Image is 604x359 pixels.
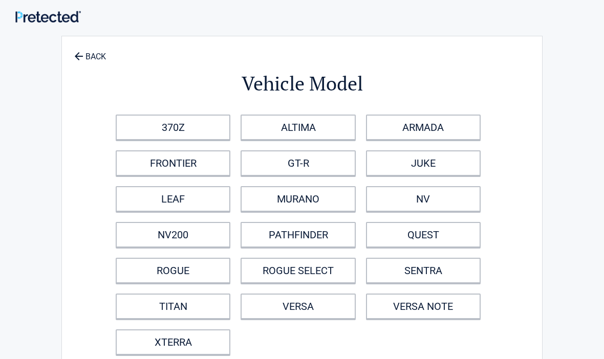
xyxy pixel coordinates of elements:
a: ROGUE SELECT [241,258,355,283]
a: QUEST [366,222,481,248]
a: LEAF [116,186,230,212]
a: NV200 [116,222,230,248]
a: PATHFINDER [241,222,355,248]
a: XTERRA [116,329,230,355]
a: VERSA [241,294,355,319]
a: ALTIMA [241,115,355,140]
a: FRONTIER [116,150,230,176]
a: MURANO [241,186,355,212]
a: ARMADA [366,115,481,140]
a: BACK [72,43,108,61]
a: SENTRA [366,258,481,283]
a: 370Z [116,115,230,140]
a: TITAN [116,294,230,319]
h2: Vehicle Model [118,71,486,97]
a: JUKE [366,150,481,176]
a: GT-R [241,150,355,176]
img: Main Logo [15,11,81,23]
a: VERSA NOTE [366,294,481,319]
a: NV [366,186,481,212]
a: ROGUE [116,258,230,283]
